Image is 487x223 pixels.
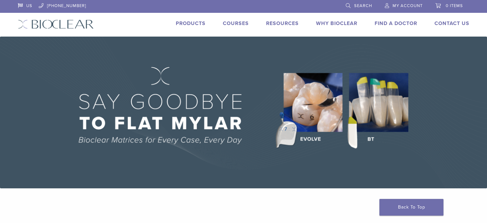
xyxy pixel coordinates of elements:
a: Contact Us [434,20,469,27]
span: 0 items [446,3,463,8]
span: Search [354,3,372,8]
a: Find A Doctor [375,20,417,27]
a: Products [176,20,206,27]
a: Resources [266,20,299,27]
a: Back To Top [379,199,443,216]
span: My Account [393,3,423,8]
a: Courses [223,20,249,27]
img: Bioclear [18,20,94,29]
a: Why Bioclear [316,20,357,27]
